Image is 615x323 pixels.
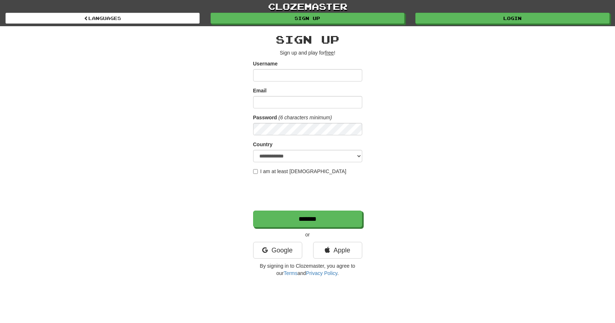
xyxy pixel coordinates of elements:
[279,115,332,120] em: (6 characters minimum)
[253,179,364,207] iframe: reCAPTCHA
[253,262,362,277] p: By signing in to Clozemaster, you agree to our and .
[253,87,267,94] label: Email
[253,33,362,45] h2: Sign up
[253,231,362,238] p: or
[211,13,405,24] a: Sign up
[253,141,273,148] label: Country
[313,242,362,259] a: Apple
[253,242,302,259] a: Google
[306,270,337,276] a: Privacy Policy
[284,270,297,276] a: Terms
[5,13,200,24] a: Languages
[253,168,347,175] label: I am at least [DEMOGRAPHIC_DATA]
[415,13,610,24] a: Login
[325,50,334,56] u: free
[253,60,278,67] label: Username
[253,49,362,56] p: Sign up and play for !
[253,169,258,174] input: I am at least [DEMOGRAPHIC_DATA]
[253,114,277,121] label: Password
